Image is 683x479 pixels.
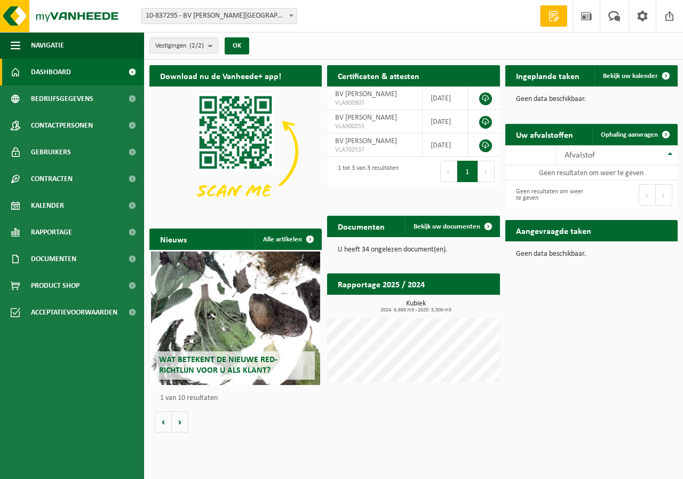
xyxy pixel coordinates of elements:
span: Contactpersonen [31,112,93,139]
a: Bekijk uw kalender [594,65,677,87]
span: BV [PERSON_NAME] [335,137,397,145]
span: 2024: 6,600 m3 - 2025: 5,500 m3 [332,308,499,313]
button: OK [225,37,249,54]
span: BV [PERSON_NAME] [335,90,397,98]
a: Bekijk uw documenten [405,216,499,237]
button: Vorige [155,411,172,433]
td: [DATE] [423,110,468,134]
p: U heeft 34 ongelezen document(en). [338,246,489,254]
span: Dashboard [31,59,71,85]
td: Geen resultaten om weer te geven [505,166,678,180]
span: Contracten [31,166,73,192]
p: Geen data beschikbaar. [516,250,667,258]
h2: Uw afvalstoffen [505,124,584,145]
a: Bekijk rapportage [420,294,499,316]
span: Rapportage [31,219,72,246]
count: (2/2) [189,42,204,49]
h2: Download nu de Vanheede+ app! [149,65,292,86]
span: Product Shop [31,272,80,299]
button: Previous [440,161,457,182]
span: Vestigingen [155,38,204,54]
span: Bekijk uw kalender [603,73,658,80]
button: Vestigingen(2/2) [149,37,218,53]
span: Gebruikers [31,139,71,166]
h2: Ingeplande taken [505,65,590,86]
td: [DATE] [423,87,468,110]
span: Acceptatievoorwaarden [31,299,117,326]
h2: Nieuws [149,229,197,249]
span: Ophaling aanvragen [601,131,658,138]
td: [DATE] [423,134,468,157]
span: Bekijk uw documenten [414,223,480,230]
h2: Certificaten & attesten [327,65,430,86]
img: Download de VHEPlus App [149,87,322,216]
a: Wat betekent de nieuwe RED-richtlijn voor u als klant? [151,252,320,385]
span: Documenten [31,246,76,272]
span: Wat betekent de nieuwe RED-richtlijn voor u als klant? [159,356,277,374]
span: VLA900255 [335,122,414,131]
p: Geen data beschikbaar. [516,96,667,103]
div: 1 tot 3 van 3 resultaten [332,160,399,183]
a: Alle artikelen [255,229,321,250]
span: VLA900907 [335,99,414,107]
span: Bedrijfsgegevens [31,85,93,112]
p: 1 van 10 resultaten [160,395,316,402]
button: Next [478,161,495,182]
a: Ophaling aanvragen [592,124,677,145]
div: Geen resultaten om weer te geven [511,183,586,207]
button: 1 [457,161,478,182]
h2: Aangevraagde taken [505,220,602,241]
span: BV [PERSON_NAME] [335,114,397,122]
span: Navigatie [31,32,64,59]
button: Volgende [172,411,188,433]
span: Kalender [31,192,64,219]
h3: Kubiek [332,300,499,313]
button: Previous [639,184,656,206]
span: 10-837295 - BV LUYKS DANNY - OUDENBURG [141,8,297,24]
span: Afvalstof [565,151,595,160]
h2: Rapportage 2025 / 2024 [327,273,435,294]
button: Next [656,184,672,206]
span: 10-837295 - BV LUYKS DANNY - OUDENBURG [141,9,297,23]
h2: Documenten [327,216,395,237]
span: VLA702537 [335,146,414,154]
